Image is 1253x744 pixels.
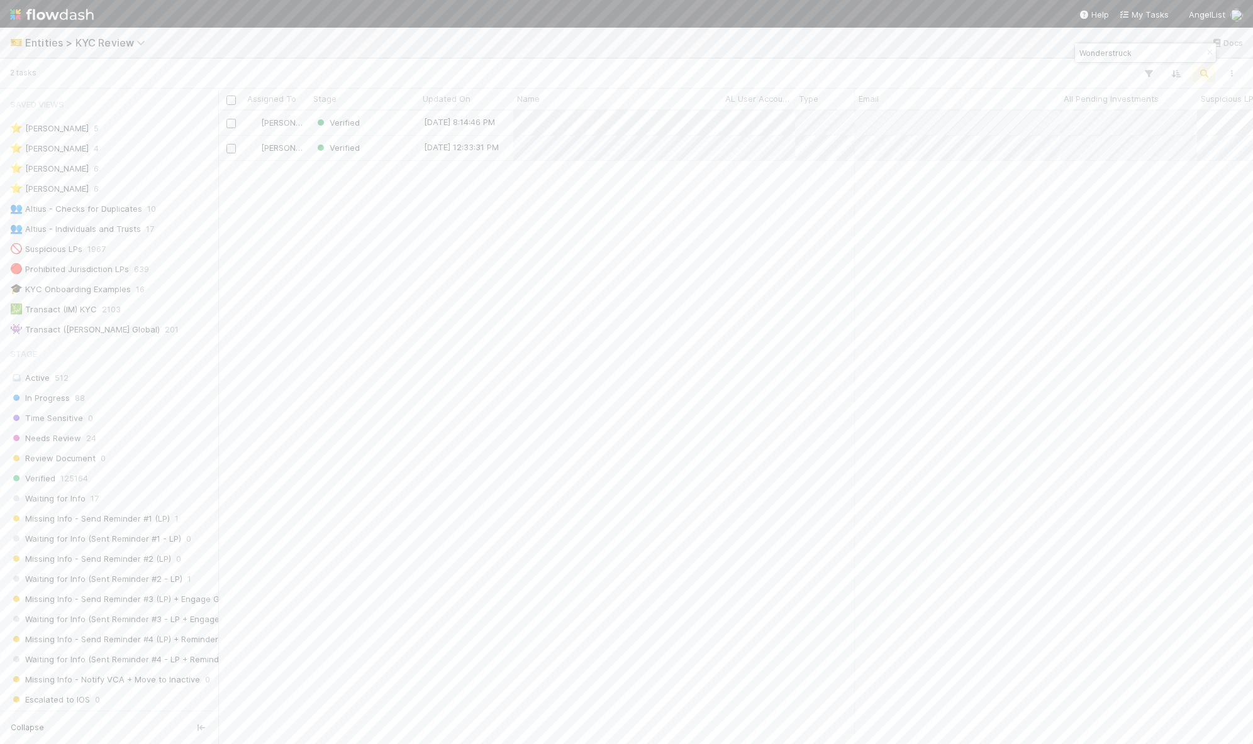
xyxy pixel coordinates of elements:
[10,611,241,627] span: Waiting for Info (Sent Reminder #3 - LP + Engaged GP)
[226,119,236,128] input: Toggle Row Selected
[424,116,495,128] div: [DATE] 8:14:46 PM
[10,67,36,79] small: 2 tasks
[1189,9,1225,19] span: AngelList
[10,451,96,466] span: Review Document
[10,241,82,257] div: Suspicious LPs
[10,692,90,708] span: Escalated to IOS
[10,161,89,177] div: [PERSON_NAME]
[261,143,325,153] span: [PERSON_NAME]
[10,471,55,486] span: Verified
[10,304,23,314] span: 💹
[10,531,181,547] span: Waiting for Info (Sent Reminder #1 - LP)
[859,92,879,105] span: Email
[175,511,179,527] span: 1
[10,121,89,136] div: [PERSON_NAME]
[91,491,99,506] span: 17
[10,183,23,194] span: ⭐
[10,141,89,156] div: [PERSON_NAME]
[95,692,100,708] span: 0
[10,571,182,587] span: Waiting for Info (Sent Reminder #2 - LP)
[94,161,99,177] span: 6
[799,92,818,105] span: Type
[102,302,121,317] span: 2103
[101,451,106,466] span: 0
[10,37,23,48] span: 🎫
[10,223,23,234] span: 👥
[10,430,81,446] span: Needs Review
[94,141,99,156] span: 4
[10,652,254,667] span: Waiting for Info (Sent Reminder #4 - LP + Reminder to GP)
[330,143,360,153] span: Verified
[424,141,499,153] div: [DATE] 12:33:31 PM
[517,92,540,105] span: Name
[10,390,70,406] span: In Progress
[165,322,179,337] span: 201
[55,373,69,383] span: 512
[187,571,191,587] span: 1
[94,121,99,136] span: 5
[11,722,44,733] span: Collapse
[10,511,170,527] span: Missing Info - Send Reminder #1 (LP)
[10,163,23,173] span: ⭐
[205,672,210,687] span: 0
[60,471,88,486] span: 125164
[10,302,97,317] div: Transact (IM) KYC
[249,143,259,153] img: avatar_ec94f6e9-05c5-4d36-a6c8-d0cea77c3c29.png
[10,123,23,133] span: ⭐
[94,181,99,197] span: 6
[87,241,106,257] span: 1967
[75,390,85,406] span: 88
[10,591,225,607] span: Missing Info - Send Reminder #3 (LP) + Engage GP
[1230,9,1243,21] img: avatar_ec9c1780-91d7-48bb-898e-5f40cebd5ff8.png
[1064,92,1159,105] span: All Pending Investments
[226,96,236,105] input: Toggle All Rows Selected
[10,632,238,647] span: Missing Info - Send Reminder #4 (LP) + Reminder (GP)
[176,551,181,567] span: 0
[10,181,89,197] div: [PERSON_NAME]
[1079,8,1109,21] div: Help
[249,118,259,128] img: avatar_7d83f73c-397d-4044-baf2-bb2da42e298f.png
[1119,9,1169,19] span: My Tasks
[10,672,200,687] span: Missing Info - Notify VCA + Move to Inactive
[226,144,236,153] input: Toggle Row Selected
[10,322,160,337] div: Transact ([PERSON_NAME] Global)
[25,36,152,49] span: Entities > KYC Review
[10,201,142,217] div: Altius - Checks for Duplicates
[10,410,83,426] span: Time Sensitive
[725,92,792,105] span: AL User Account Name
[10,4,94,25] img: logo-inverted-e16ddd16eac7371096b0.svg
[1211,35,1243,50] a: Docs
[88,410,93,426] span: 0
[10,261,129,277] div: Prohibited Jurisdiction LPs
[10,324,23,334] span: 👾
[10,283,23,294] span: 🎓
[10,203,23,214] span: 👥
[10,143,23,153] span: ⭐
[10,221,141,237] div: Altius - Individuals and Trusts
[10,551,171,567] span: Missing Info - Send Reminder #2 (LP)
[330,118,360,128] span: Verified
[10,282,131,297] div: KYC Onboarding Examples
[10,370,215,386] div: Active
[423,92,471,105] span: Updated On
[136,282,145,297] span: 16
[1077,45,1203,60] input: Search...
[86,430,96,446] span: 24
[313,92,337,105] span: Stage
[186,531,191,547] span: 0
[10,263,23,274] span: 🔴
[134,261,149,277] span: 639
[10,243,23,254] span: 🚫
[146,221,154,237] span: 17
[147,201,156,217] span: 10
[10,491,86,506] span: Waiting for Info
[261,118,325,128] span: [PERSON_NAME]
[10,92,64,117] span: Saved Views
[10,341,37,366] span: Stage
[247,92,296,105] span: Assigned To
